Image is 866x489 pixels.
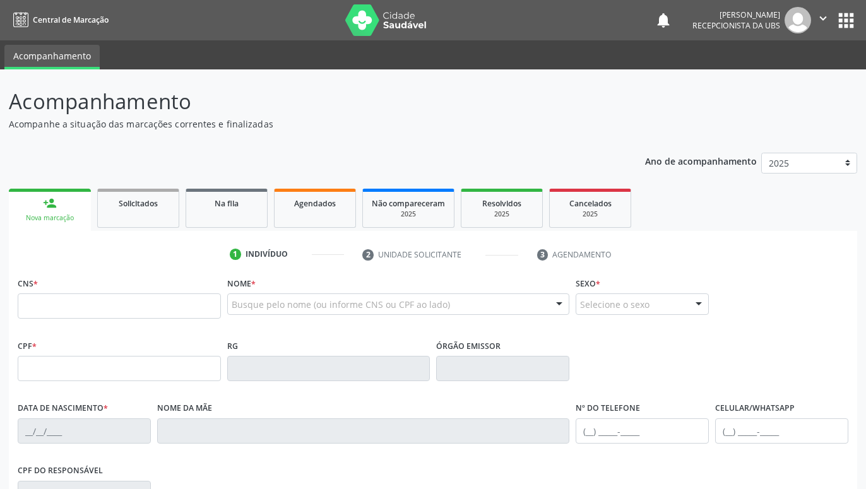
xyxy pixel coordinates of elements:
[43,196,57,210] div: person_add
[569,198,612,209] span: Cancelados
[785,7,811,33] img: img
[157,399,212,418] label: Nome da mãe
[9,86,603,117] p: Acompanhamento
[9,117,603,131] p: Acompanhe a situação das marcações correntes e finalizadas
[232,298,450,311] span: Busque pelo nome (ou informe CNS ou CPF ao lado)
[18,418,151,444] input: __/__/____
[372,198,445,209] span: Não compareceram
[119,198,158,209] span: Solicitados
[33,15,109,25] span: Central de Marcação
[227,274,256,293] label: Nome
[692,20,780,31] span: Recepcionista da UBS
[576,418,709,444] input: (__) _____-_____
[811,7,835,33] button: 
[715,418,848,444] input: (__) _____-_____
[559,209,622,219] div: 2025
[835,9,857,32] button: apps
[230,249,241,260] div: 1
[645,153,757,168] p: Ano de acompanhamento
[715,399,795,418] label: Celular/WhatsApp
[655,11,672,29] button: notifications
[18,336,37,356] label: CPF
[470,209,533,219] div: 2025
[18,274,38,293] label: CNS
[18,461,103,481] label: CPF do responsável
[372,209,445,219] div: 2025
[816,11,830,25] i: 
[482,198,521,209] span: Resolvidos
[576,274,600,293] label: Sexo
[4,45,100,69] a: Acompanhamento
[246,249,288,260] div: Indivíduo
[576,399,640,418] label: Nº do Telefone
[436,336,501,356] label: Órgão emissor
[18,213,82,223] div: Nova marcação
[9,9,109,30] a: Central de Marcação
[580,298,649,311] span: Selecione o sexo
[215,198,239,209] span: Na fila
[18,399,108,418] label: Data de nascimento
[294,198,336,209] span: Agendados
[227,336,238,356] label: RG
[692,9,780,20] div: [PERSON_NAME]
